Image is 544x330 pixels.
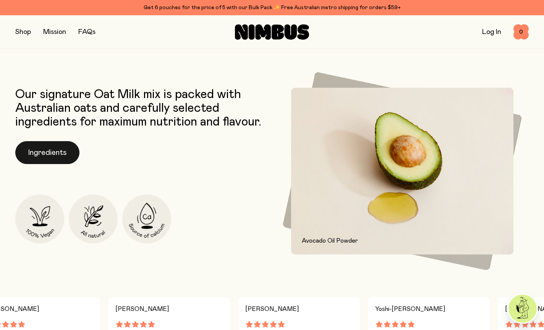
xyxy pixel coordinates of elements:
[245,303,352,315] h4: [PERSON_NAME]
[15,141,79,164] button: Ingredients
[78,29,96,35] a: FAQs
[291,88,513,254] img: Avocado and avocado oil
[375,303,482,315] h4: Yoshi-[PERSON_NAME]
[513,24,529,40] button: 0
[43,29,66,35] a: Mission
[115,303,222,315] h4: [PERSON_NAME]
[508,295,537,323] img: agent
[15,88,268,129] p: Our signature Oat Milk mix is packed with Australian oats and carefully selected ingredients for ...
[482,29,501,35] a: Log In
[15,3,529,12] div: Get 6 pouches for the price of 5 with our Bulk Pack ✨ Free Australian metro shipping for orders $59+
[302,236,503,245] p: Avocado Oil Powder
